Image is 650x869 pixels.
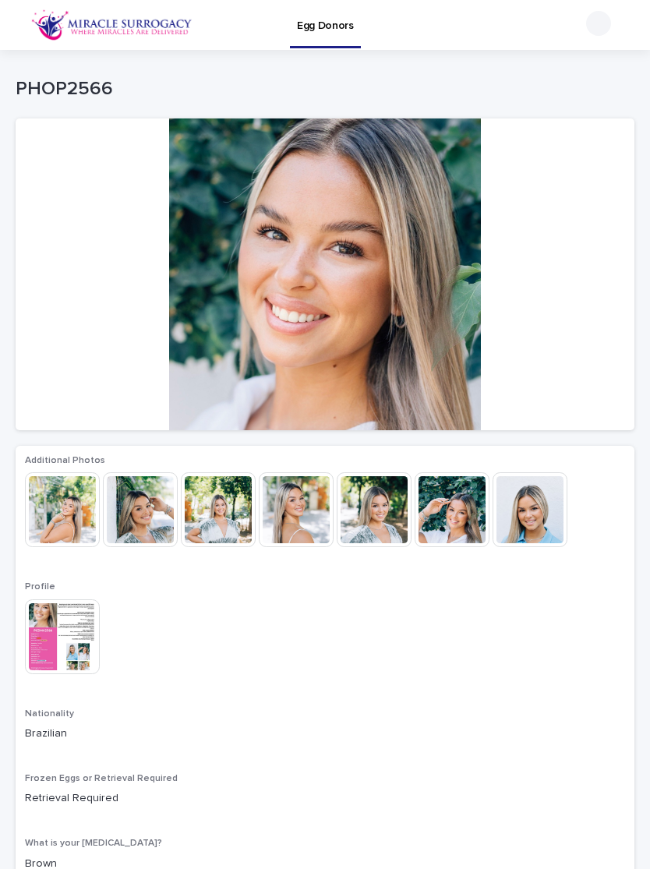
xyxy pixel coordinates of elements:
[25,790,625,807] p: Retrieval Required
[25,709,74,719] span: Nationality
[25,456,105,465] span: Additional Photos
[31,9,193,41] img: OiFFDOGZQuirLhrlO1ag
[25,839,162,848] span: What is your [MEDICAL_DATA]?
[25,774,178,783] span: Frozen Eggs or Retrieval Required
[16,78,628,101] p: PHOP2566
[25,726,625,742] p: Brazilian
[25,582,55,592] span: Profile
